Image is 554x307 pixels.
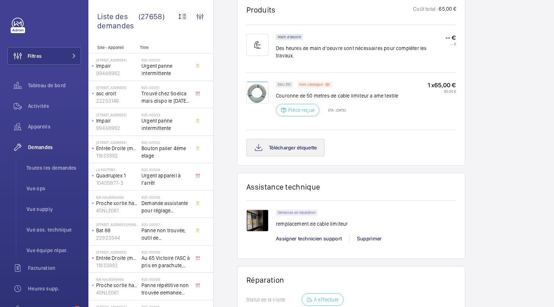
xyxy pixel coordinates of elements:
[96,152,138,159] p: 11833992
[96,222,138,227] p: [STREET_ADDRESS][PERSON_NAME]
[141,167,190,172] h2: R20-00004
[7,47,81,65] button: Filtres
[27,226,81,233] span: Vue ass. technique
[288,106,315,114] p: Pièce reçue
[299,83,323,86] p: Hors catalogue
[141,250,190,254] h2: R20-00008
[27,205,81,213] span: Vue supply
[96,195,138,200] p: 6/8 Haussmann
[141,117,190,132] span: Urgent panne intermittente
[141,172,190,187] span: Urgent appareil à l’arrêt
[314,296,339,303] p: À effectuer
[141,85,190,90] h2: R20-00001
[276,45,445,59] p: Des heures de main d'oeuvre sont nécessaires pour compléter les travaux.
[96,227,138,234] p: Bat 88
[246,182,320,191] h1: Assistance technique
[96,172,138,179] p: Quadruplex 1
[141,200,190,214] span: Demande assistante pour réglage d'opérateurs porte cabine double accès
[438,5,456,14] p: 65,00 €
[141,222,190,227] h2: R20-00007
[140,45,189,50] p: Titre
[27,185,81,192] span: Vue ops
[428,89,456,93] p: 65,00 €
[96,262,138,269] p: 11833992
[141,282,190,296] span: Panne répétitive non trouvée demande assistance expert technique
[445,34,456,42] p: -- €
[88,45,137,50] p: Site - Appareil
[96,282,138,289] p: Proche sortie hall Pelletier
[276,236,342,241] span: Assigner technicien support
[246,5,276,14] h1: Produits
[96,85,138,90] p: [STREET_ADDRESS]
[276,92,399,99] p: Couronne de 50 metres de cable limiteur a ame textile
[141,113,190,117] h2: R20-00003
[28,102,81,110] span: Activités
[28,52,42,60] span: Filtres
[246,81,269,103] img: 26CZLQ-R_BJQdTiF-68iVZnizm7IqOwtkQ5j5OS1X6GyF6eW.png
[96,145,138,152] p: Entrée Droite (monte-charge)
[141,145,190,159] span: Bouton palier 4ème etage
[96,58,138,62] p: [STREET_ADDRESS]
[96,140,138,145] p: [STREET_ADDRESS]
[96,117,138,124] p: Impair
[246,139,325,156] button: Télécharger étiquette
[246,34,269,56] img: muscle-sm.svg
[96,234,138,241] p: 22923544
[141,254,190,269] span: Au 65 Victoire l'ASC à pris en parachute, toutes les sécu coupé, il est au 3 ème, asc sans machin...
[141,140,190,145] h2: R20-00002
[28,264,81,272] span: Facturation
[28,285,81,292] span: Heures supp.
[96,250,138,254] p: [STREET_ADDRESS]
[141,62,190,77] span: Urgent panne intermittente
[96,200,138,207] p: Proche sortie hall Pelletier
[96,289,138,296] p: 45NLE061
[28,82,81,89] span: Tableau de bord
[141,277,190,282] h2: R20-00009
[28,144,81,151] span: Demandes
[428,81,456,89] p: 1 x 65,00 €
[413,5,438,14] p: Coût total :
[96,124,138,132] p: 99468982
[278,83,291,86] p: SKU 310
[96,167,138,172] p: La Factory
[349,235,389,242] div: Supprimer
[96,254,138,262] p: Entrée Droite (monte-charge)
[324,108,346,112] p: ETA : [DATE]
[97,12,138,30] span: Liste des demandes
[141,195,190,200] h2: R20-00006
[96,277,138,282] p: 6/8 Haussmann
[246,275,456,285] h1: Réparation
[27,164,81,172] span: Toutes les demandes
[96,97,138,105] p: 22253146
[141,90,190,105] span: Trouvé chez Sodica mais dispo le [DATE] [URL][DOMAIN_NAME]
[278,211,316,214] p: Demande de réparation
[278,36,301,38] p: Main d'oeuvre
[96,207,138,214] p: 45NLE061
[276,220,348,227] p: remplacement de cable limiteur
[141,58,190,62] h2: R20-00005
[246,209,269,232] img: 1748943739302-c43026d8-7127-4d02-93ec-35fc0616473b
[27,247,81,254] span: Vue équipe répar.
[96,70,138,77] p: 99468982
[96,113,138,117] p: [STREET_ADDRESS]
[96,62,138,70] p: Impair
[28,123,81,130] span: Appareils
[141,227,190,241] span: Panne non trouvée, outil de déverouillouge impératif pour le diagnostic
[445,42,456,46] p: -- €
[96,179,138,187] p: 10405877-3
[96,90,138,97] p: asc droit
